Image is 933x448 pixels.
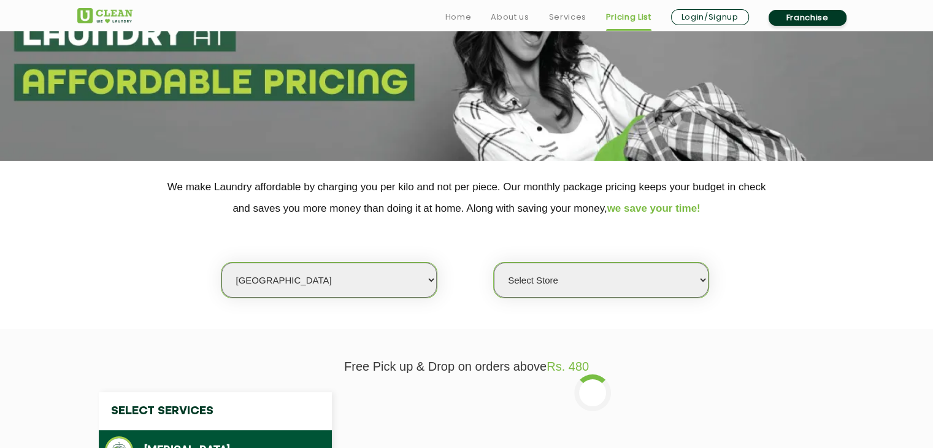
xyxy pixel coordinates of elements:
img: UClean Laundry and Dry Cleaning [77,8,132,23]
span: we save your time! [607,203,701,214]
a: Services [548,10,586,25]
a: Franchise [769,10,847,26]
a: Home [445,10,472,25]
a: Pricing List [606,10,651,25]
a: Login/Signup [671,9,749,25]
a: About us [491,10,529,25]
span: Rs. 480 [547,360,589,373]
p: We make Laundry affordable by charging you per kilo and not per piece. Our monthly package pricin... [77,176,856,219]
p: Free Pick up & Drop on orders above [77,360,856,374]
h4: Select Services [99,392,332,430]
